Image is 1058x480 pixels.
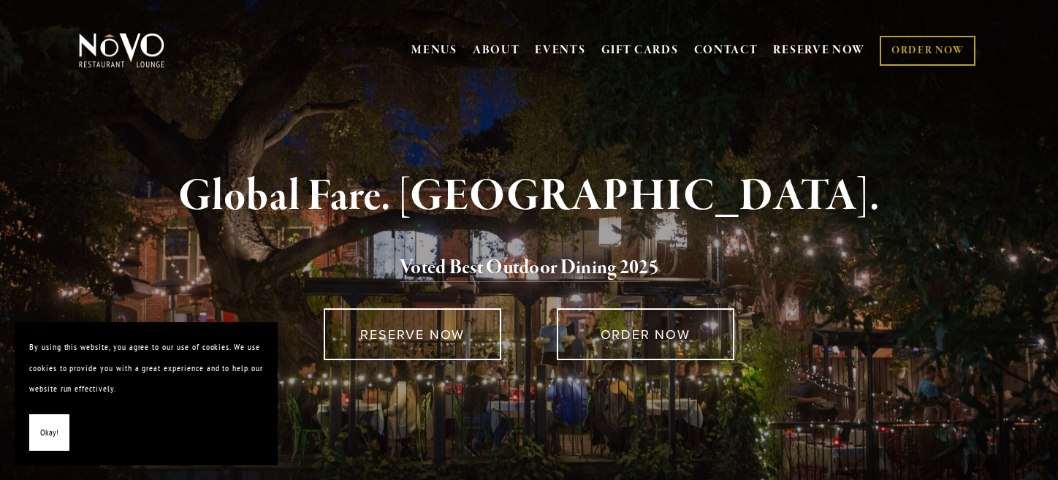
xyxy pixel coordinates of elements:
[601,37,679,64] a: GIFT CARDS
[694,37,758,64] a: CONTACT
[411,43,457,58] a: MENUS
[473,43,520,58] a: ABOUT
[29,414,69,452] button: Okay!
[178,169,879,224] strong: Global Fare. [GEOGRAPHIC_DATA].
[557,308,734,360] a: ORDER NOW
[29,337,263,400] p: By using this website, you agree to our use of cookies. We use cookies to provide you with a grea...
[535,43,585,58] a: EVENTS
[103,253,955,283] h2: 5
[880,36,975,66] a: ORDER NOW
[400,255,649,283] a: Voted Best Outdoor Dining 202
[15,322,278,465] section: Cookie banner
[76,32,167,69] img: Novo Restaurant &amp; Lounge
[324,308,501,360] a: RESERVE NOW
[40,422,58,443] span: Okay!
[773,37,865,64] a: RESERVE NOW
